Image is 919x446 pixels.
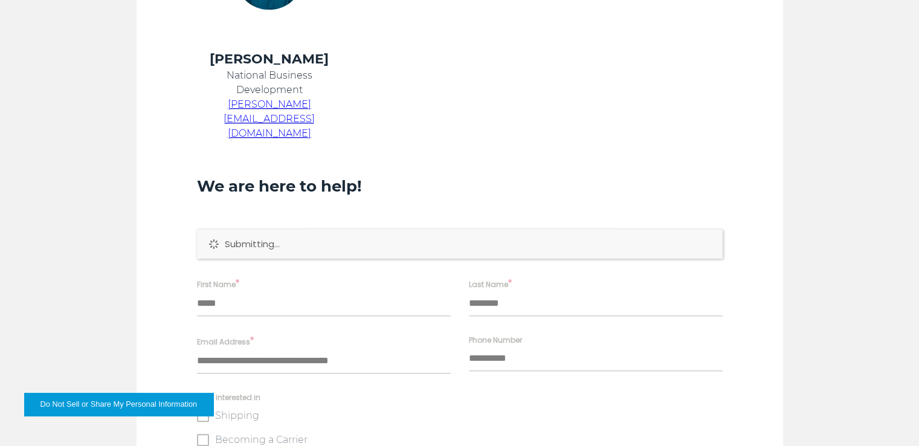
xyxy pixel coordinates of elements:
[24,393,213,416] button: Do Not Sell or Share My Personal Information
[197,50,342,68] h4: [PERSON_NAME]
[224,99,315,139] a: [PERSON_NAME][EMAIL_ADDRESS][DOMAIN_NAME]
[197,68,342,97] p: National Business Development
[225,238,711,250] p: Submitting...
[197,176,723,196] h3: We are here to help!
